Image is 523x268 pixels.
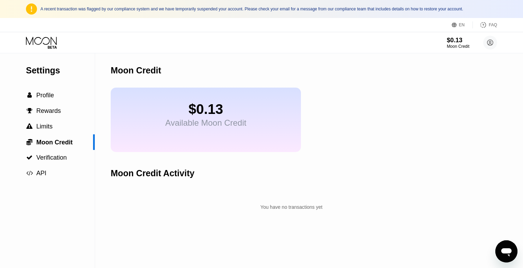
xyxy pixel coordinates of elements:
div: $0.13 [447,37,469,44]
div: Settings [26,65,95,75]
span:  [27,92,32,98]
div: Moon Credit [111,65,161,75]
span:  [26,170,33,176]
div: Moon Credit [447,44,469,49]
div: EN [459,23,465,27]
div: FAQ [489,23,497,27]
iframe: Button to launch messaging window [495,240,517,262]
div: A recent transaction was flagged by our compliance system and we have temporarily suspended your ... [40,7,497,11]
div: Available Moon Credit [165,118,246,128]
div:  [26,92,33,98]
span:  [27,108,33,114]
div: You have no transactions yet [111,201,472,213]
div: $0.13 [165,101,246,117]
div: EN [452,21,473,28]
span: Limits [36,123,53,130]
span: Moon Credit [36,139,73,146]
span: Profile [36,92,54,99]
div: Moon Credit Activity [111,168,194,178]
span:  [26,123,33,129]
div: FAQ [473,21,497,28]
span: Verification [36,154,67,161]
span: Rewards [36,107,61,114]
span:  [26,154,33,161]
div:  [26,108,33,114]
span:  [26,139,33,145]
span: API [36,170,46,177]
div: $0.13Moon Credit [447,37,469,49]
